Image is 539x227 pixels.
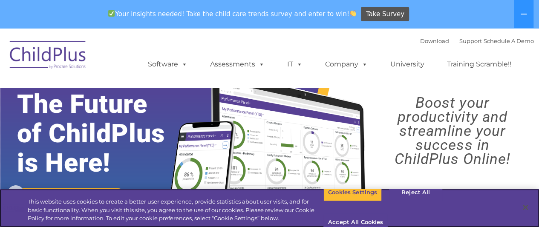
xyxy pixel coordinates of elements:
a: Request a Demo [17,188,125,212]
img: 👏 [350,10,356,17]
img: ChildPlus by Procare Solutions [6,35,91,78]
button: Reject All [389,184,442,201]
rs-layer: Boost your productivity and streamline your success in ChildPlus Online! [372,96,532,166]
a: Assessments [202,56,273,73]
font: | [420,37,534,44]
a: Schedule A Demo [484,37,534,44]
a: Training Scramble!! [438,56,520,73]
a: University [382,56,433,73]
span: Take Survey [366,7,404,22]
div: This website uses cookies to create a better user experience, provide statistics about user visit... [28,198,323,223]
button: Cookies Settings [323,184,382,201]
a: Download [420,37,449,44]
img: ✅ [108,10,115,17]
a: IT [279,56,311,73]
a: Software [139,56,196,73]
button: Close [516,198,535,217]
a: Support [459,37,482,44]
rs-layer: The Future of ChildPlus is Here! [17,89,189,178]
span: Your insights needed! Take the child care trends survey and enter to win! [105,6,360,22]
span: Last name [118,56,144,63]
a: Company [317,56,376,73]
a: Take Survey [361,7,409,22]
span: Phone number [118,91,155,98]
